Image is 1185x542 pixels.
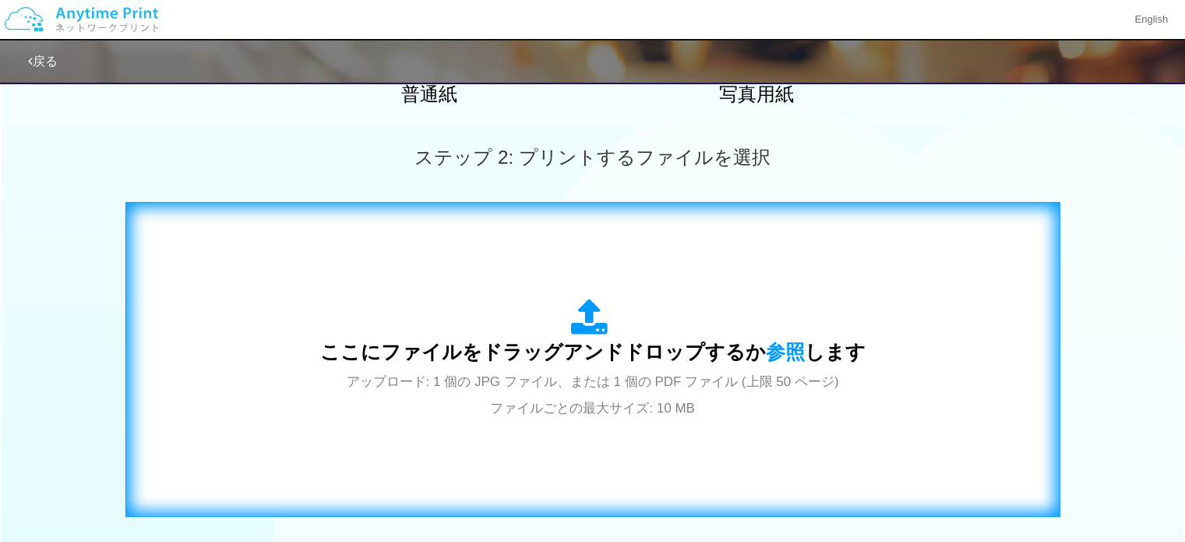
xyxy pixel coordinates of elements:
[766,341,805,363] span: 参照
[347,374,839,416] span: アップロード: 1 個の JPG ファイル、または 1 個の PDF ファイル (上限 50 ページ) ファイルごとの最大サイズ: 10 MB
[414,147,770,168] span: ステップ 2: プリントするファイルを選択
[620,84,893,105] h2: 写真用紙
[320,341,866,363] span: ここにファイルをドラッグアンドドロップするか します
[28,55,58,68] a: 戻る
[293,84,566,105] h2: 普通紙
